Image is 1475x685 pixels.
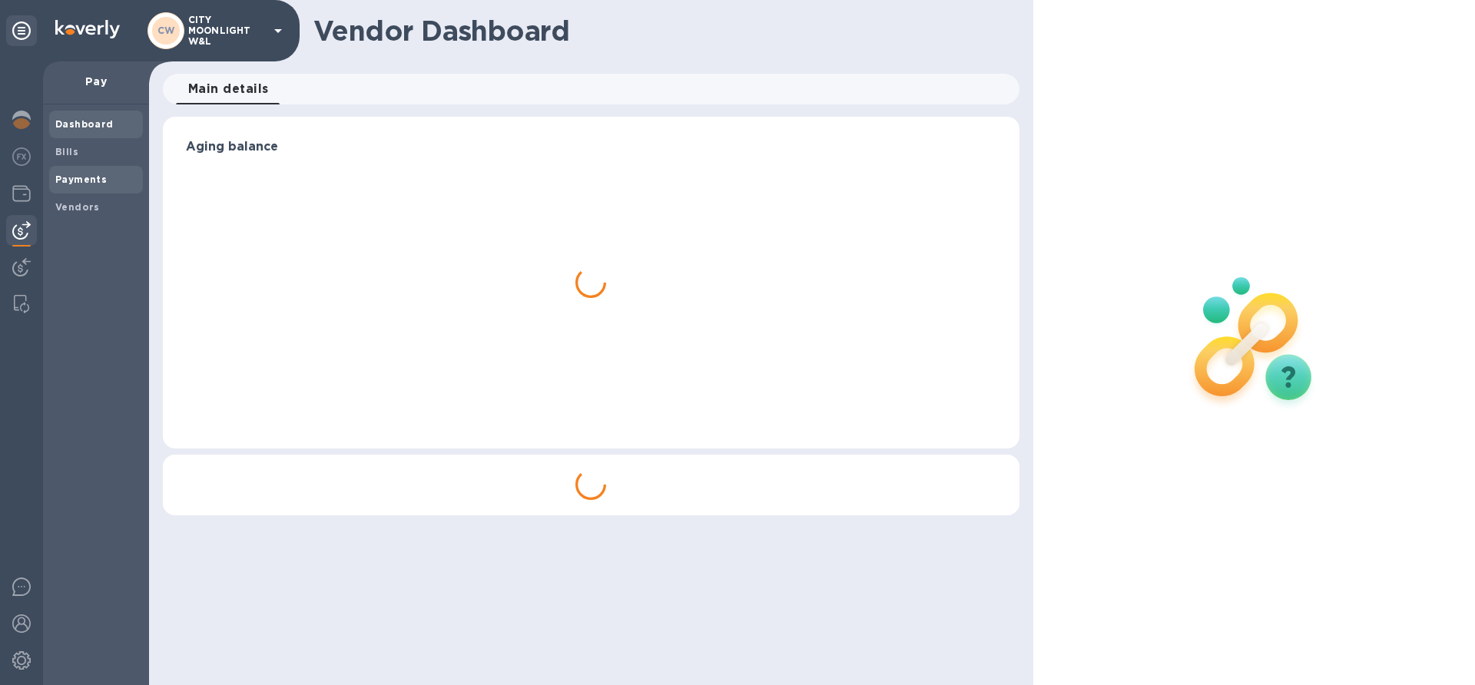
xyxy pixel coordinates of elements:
[55,74,137,89] p: Pay
[55,20,120,38] img: Logo
[55,174,107,185] b: Payments
[12,184,31,203] img: Wallets
[186,140,996,154] h3: Aging balance
[55,201,100,213] b: Vendors
[6,15,37,46] div: Unpin categories
[55,118,114,130] b: Dashboard
[55,146,78,157] b: Bills
[313,15,1009,47] h1: Vendor Dashboard
[188,15,265,47] p: CITY MOONLIGHT W&L
[188,78,269,100] span: Main details
[12,147,31,166] img: Foreign exchange
[157,25,175,36] b: CW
